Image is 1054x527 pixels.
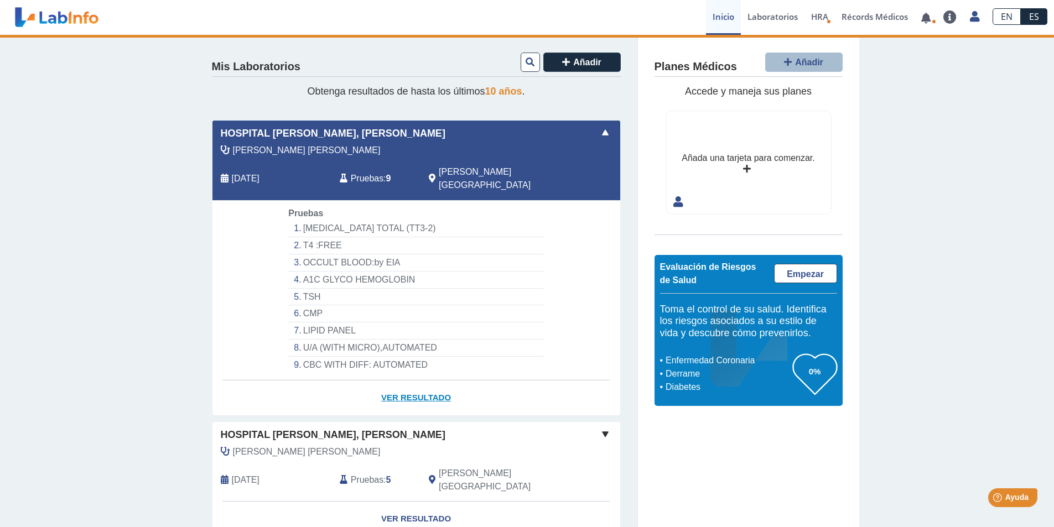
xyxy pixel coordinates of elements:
[439,165,561,192] span: Ponce, PR
[307,86,525,97] span: Obtenga resultados de hasta los últimos .
[386,475,391,484] b: 5
[221,427,445,442] span: Hospital [PERSON_NAME], [PERSON_NAME]
[685,86,812,97] span: Accede y maneja sus planes
[660,304,837,340] h5: Toma el control de su salud. Identifica los riesgos asociados a su estilo de vida y descubre cómo...
[774,264,837,283] a: Empezar
[956,484,1042,515] iframe: Help widget launcher
[765,53,843,72] button: Añadir
[660,262,756,285] span: Evaluación de Riesgos de Salud
[351,172,383,185] span: Pruebas
[331,467,420,493] div: :
[288,208,323,218] span: Pruebas
[573,58,601,67] span: Añadir
[233,445,381,458] span: Munoz Saldana, Emilly
[288,254,543,272] li: OCCULT BLOOD:by EIA
[993,8,1021,25] a: EN
[288,357,543,373] li: CBC WITH DIFF: AUTOMATED
[811,11,828,22] span: HRA
[212,60,300,74] h4: Mis Laboratorios
[543,53,621,72] button: Añadir
[485,86,522,97] span: 10 años
[212,380,620,415] a: Ver Resultado
[386,174,391,183] b: 9
[221,126,445,141] span: Hospital [PERSON_NAME], [PERSON_NAME]
[288,272,543,289] li: A1C GLYCO HEMOGLOBIN
[232,473,259,487] span: 2024-08-01
[351,473,383,487] span: Pruebas
[439,467,561,493] span: Ponce, PR
[233,144,381,157] span: Rodriguez Torres, Nitza
[663,367,793,380] li: Derrame
[232,172,259,185] span: 2025-08-19
[793,364,837,378] h3: 0%
[655,60,737,74] h4: Planes Médicos
[663,354,793,367] li: Enfermedad Coronaria
[288,220,543,237] li: [MEDICAL_DATA] TOTAL (TT3-2)
[1021,8,1047,25] a: ES
[288,340,543,357] li: U/A (WITH MICRO),AUTOMATED
[787,269,824,279] span: Empezar
[682,152,814,165] div: Añada una tarjeta para comenzar.
[288,322,543,340] li: LIPID PANEL
[288,237,543,254] li: T4 :FREE
[288,289,543,306] li: TSH
[288,305,543,322] li: CMP
[795,58,823,67] span: Añadir
[331,165,420,192] div: :
[663,380,793,394] li: Diabetes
